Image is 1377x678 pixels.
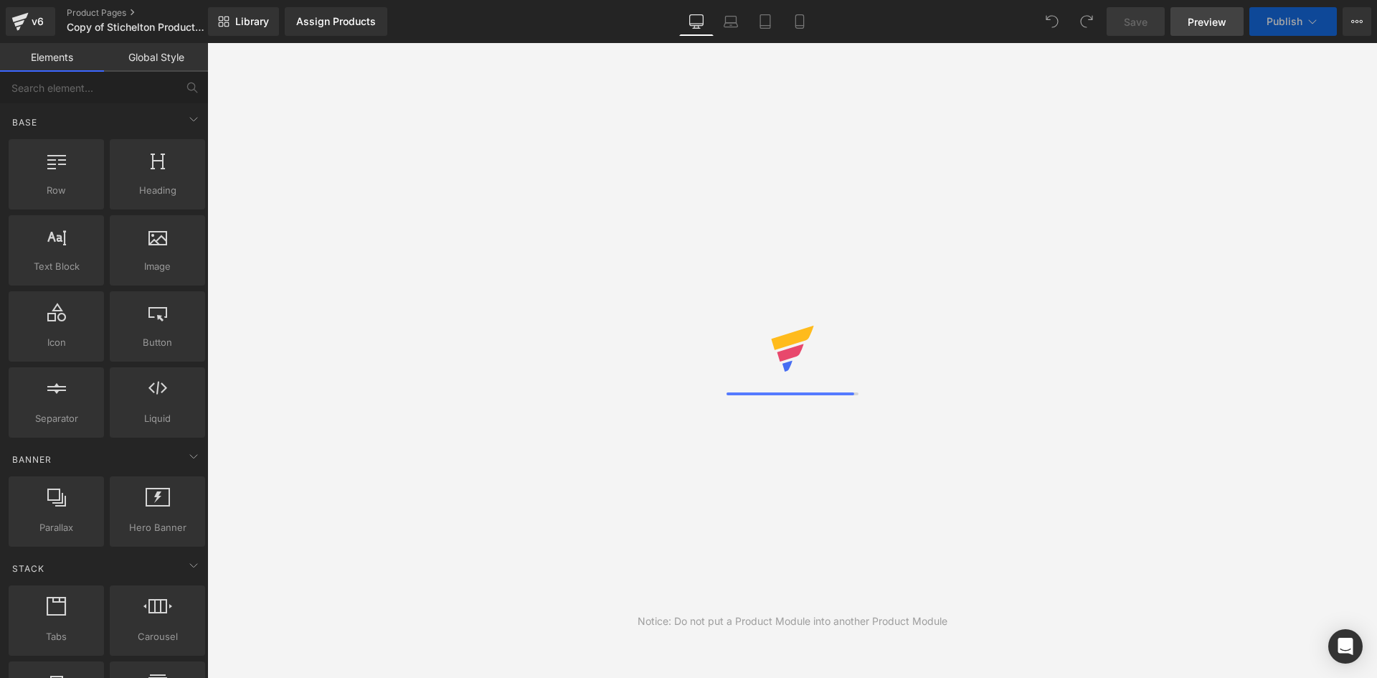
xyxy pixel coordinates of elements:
span: Heading [114,183,201,198]
span: Parallax [13,520,100,535]
a: New Library [208,7,279,36]
span: Preview [1188,14,1226,29]
span: Row [13,183,100,198]
span: Banner [11,453,53,466]
span: Tabs [13,629,100,644]
div: Open Intercom Messenger [1328,629,1363,664]
a: v6 [6,7,55,36]
a: Global Style [104,43,208,72]
span: Liquid [114,411,201,426]
span: Carousel [114,629,201,644]
button: Publish [1249,7,1337,36]
div: v6 [29,12,47,31]
span: Icon [13,335,100,350]
button: Redo [1072,7,1101,36]
span: Stack [11,562,46,575]
span: Copy of Stichelton Product Page [67,22,204,33]
button: More [1343,7,1371,36]
a: Preview [1170,7,1244,36]
span: Base [11,116,39,129]
span: Image [114,259,201,274]
span: Hero Banner [114,520,201,535]
span: Button [114,335,201,350]
div: Assign Products [296,16,376,27]
button: Undo [1038,7,1066,36]
span: Text Block [13,259,100,274]
a: Laptop [714,7,748,36]
a: Desktop [679,7,714,36]
a: Product Pages [67,7,232,19]
a: Tablet [748,7,782,36]
span: Publish [1267,16,1302,27]
span: Separator [13,411,100,426]
span: Save [1124,14,1147,29]
span: Library [235,15,269,28]
div: Notice: Do not put a Product Module into another Product Module [638,613,947,629]
a: Mobile [782,7,817,36]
